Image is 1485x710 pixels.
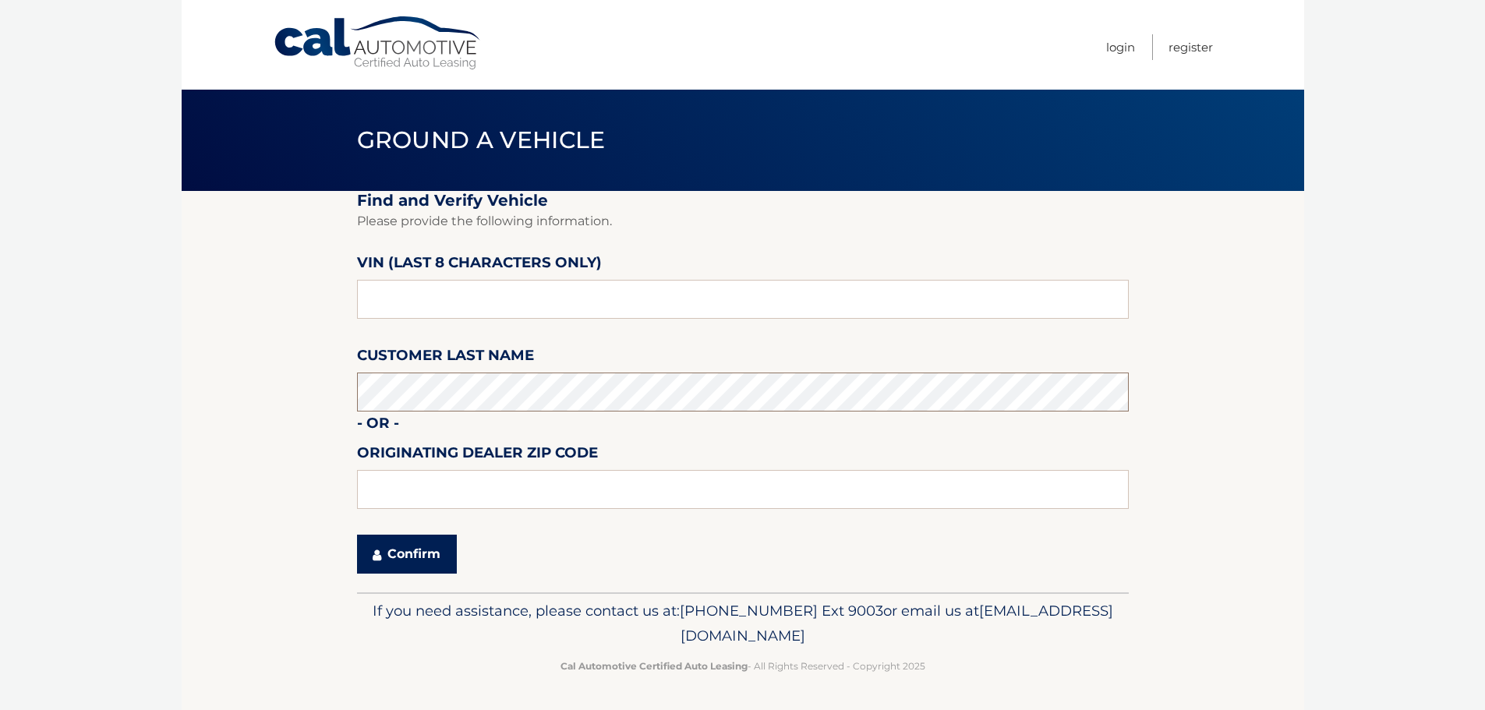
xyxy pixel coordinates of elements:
p: - All Rights Reserved - Copyright 2025 [367,658,1119,674]
p: If you need assistance, please contact us at: or email us at [367,599,1119,648]
strong: Cal Automotive Certified Auto Leasing [560,660,748,672]
span: [PHONE_NUMBER] Ext 9003 [680,602,883,620]
button: Confirm [357,535,457,574]
a: Login [1106,34,1135,60]
label: Customer Last Name [357,344,534,373]
label: - or - [357,412,399,440]
h2: Find and Verify Vehicle [357,191,1129,210]
a: Cal Automotive [273,16,483,71]
p: Please provide the following information. [357,210,1129,232]
label: VIN (last 8 characters only) [357,251,602,280]
label: Originating Dealer Zip Code [357,441,598,470]
span: Ground a Vehicle [357,125,606,154]
a: Register [1169,34,1213,60]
